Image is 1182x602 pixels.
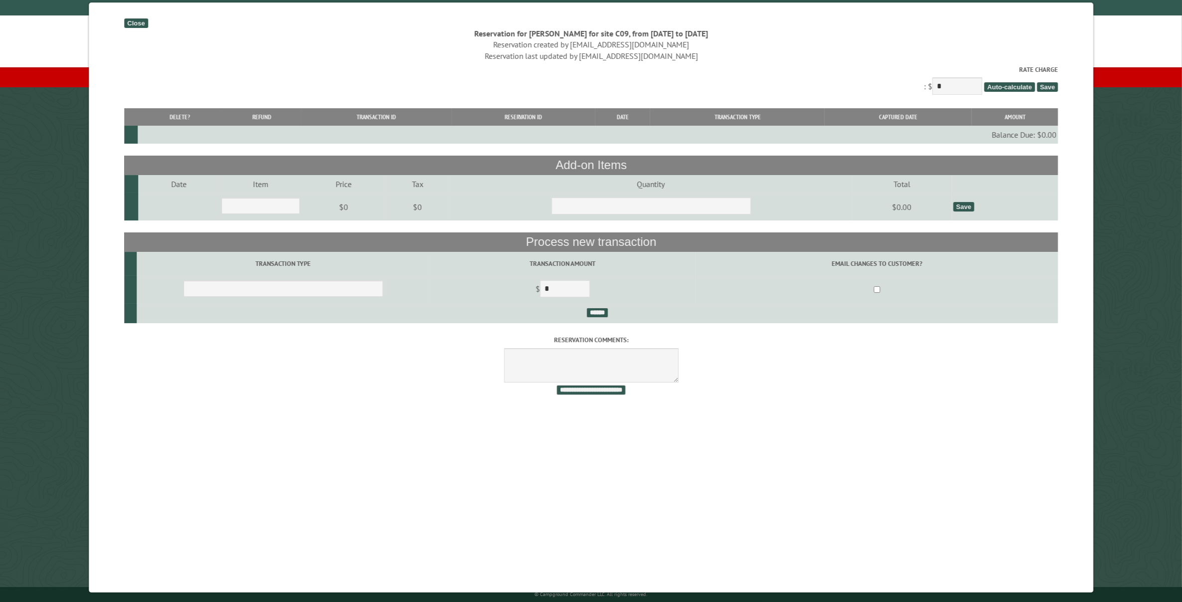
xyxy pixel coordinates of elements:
[124,65,1058,74] label: Rate Charge
[984,82,1035,92] span: Auto-calculate
[222,108,301,126] th: Refund
[124,28,1058,39] div: Reservation for [PERSON_NAME] for site C09, from [DATE] to [DATE]
[953,202,974,211] div: Save
[124,18,148,28] div: Close
[301,193,385,221] td: $0
[124,50,1058,61] div: Reservation last updated by [EMAIL_ADDRESS][DOMAIN_NAME]
[138,126,1058,144] td: Balance Due: $0.00
[138,175,220,193] td: Date
[595,108,650,126] th: Date
[124,156,1058,175] th: Add-on Items
[825,108,972,126] th: Captured Date
[124,65,1058,97] div: : $
[697,259,1056,268] label: Email changes to customer?
[124,39,1058,50] div: Reservation created by [EMAIL_ADDRESS][DOMAIN_NAME]
[452,108,595,126] th: Reservation ID
[449,175,852,193] td: Quantity
[852,193,951,221] td: $0.00
[972,108,1058,126] th: Amount
[301,175,385,193] td: Price
[852,175,951,193] td: Total
[124,232,1058,251] th: Process new transaction
[138,259,428,268] label: Transaction Type
[124,335,1058,345] label: Reservation comments:
[535,591,648,598] small: © Campground Commander LLC. All rights reserved.
[301,108,452,126] th: Transaction ID
[385,193,450,221] td: $0
[1037,82,1058,92] span: Save
[138,108,222,126] th: Delete?
[220,175,302,193] td: Item
[429,276,695,304] td: $
[431,259,694,268] label: Transaction Amount
[650,108,825,126] th: Transaction Type
[385,175,450,193] td: Tax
